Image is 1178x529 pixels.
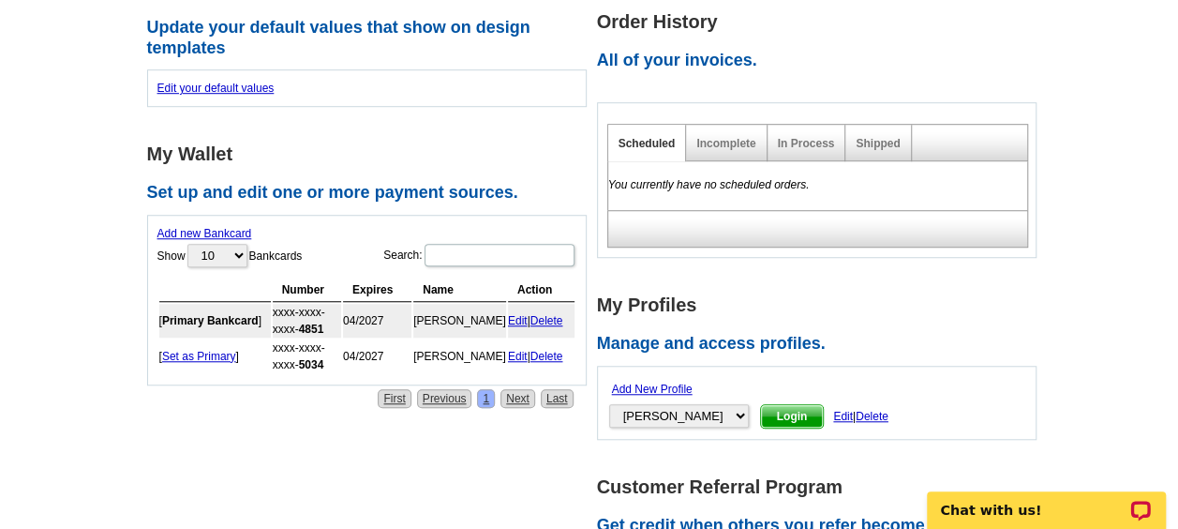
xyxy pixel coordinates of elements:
a: Shipped [856,137,900,150]
form: | [607,376,1026,430]
a: Add New Profile [612,383,693,396]
a: Last [541,389,574,408]
th: Number [273,279,341,302]
strong: 4851 [299,323,324,336]
button: Login [760,404,825,429]
span: Login [761,405,824,428]
td: | [508,304,574,338]
span: Edit [833,410,853,423]
td: | [508,340,574,373]
td: [PERSON_NAME] [413,304,506,338]
a: Edit [508,350,528,363]
iframe: LiveChat chat widget [915,470,1178,529]
a: Incomplete [696,137,755,150]
label: Search: [383,242,575,268]
h1: My Wallet [147,144,597,164]
th: Name [413,279,506,302]
select: ShowBankcards [187,244,247,267]
a: Edit [508,314,528,327]
h1: My Profiles [597,295,1047,315]
em: You currently have no scheduled orders. [608,178,810,191]
strong: 5034 [299,358,324,371]
a: Edit your default values [157,82,275,95]
h1: Order History [597,12,1047,32]
a: Delete [530,350,563,363]
h2: Update your default values that show on design templates [147,18,597,58]
b: Primary Bankcard [162,314,259,327]
td: 04/2027 [343,304,411,338]
th: Expires [343,279,411,302]
th: Action [508,279,574,302]
td: [ ] [159,340,271,373]
h2: Manage and access profiles. [597,334,1047,355]
td: [ ] [159,304,271,338]
h2: Set up and edit one or more payment sources. [147,183,597,204]
a: Next [500,389,535,408]
a: 1 [477,389,495,408]
td: [PERSON_NAME] [413,340,506,373]
a: First [378,389,410,408]
td: xxxx-xxxx-xxxx- [273,340,341,373]
a: Add new Bankcard [157,227,252,240]
a: Previous [417,389,472,408]
a: Set as Primary [162,350,236,363]
h1: Customer Referral Program [597,477,1047,497]
label: Show Bankcards [157,242,303,269]
a: In Process [778,137,835,150]
a: Scheduled [619,137,676,150]
td: xxxx-xxxx-xxxx- [273,304,341,338]
input: Search: [425,244,574,266]
a: Delete [530,314,563,327]
h2: All of your invoices. [597,51,1047,71]
td: 04/2027 [343,340,411,373]
span: Delete [856,410,888,423]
